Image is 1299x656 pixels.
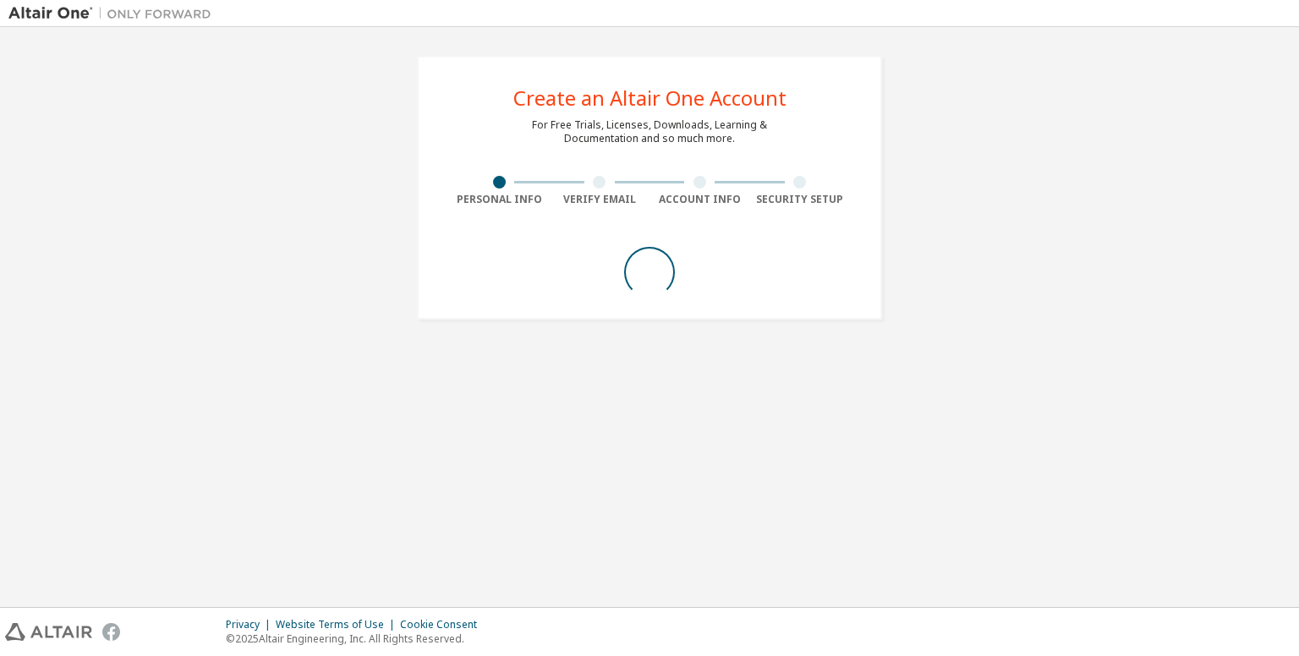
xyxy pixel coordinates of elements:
div: Website Terms of Use [276,618,400,631]
div: Verify Email [550,193,650,206]
div: Security Setup [750,193,851,206]
div: Cookie Consent [400,618,487,631]
div: Account Info [649,193,750,206]
div: Privacy [226,618,276,631]
img: altair_logo.svg [5,623,92,641]
div: Personal Info [449,193,550,206]
img: facebook.svg [102,623,120,641]
img: Altair One [8,5,220,22]
div: For Free Trials, Licenses, Downloads, Learning & Documentation and so much more. [532,118,767,145]
p: © 2025 Altair Engineering, Inc. All Rights Reserved. [226,631,487,646]
div: Create an Altair One Account [513,88,787,108]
